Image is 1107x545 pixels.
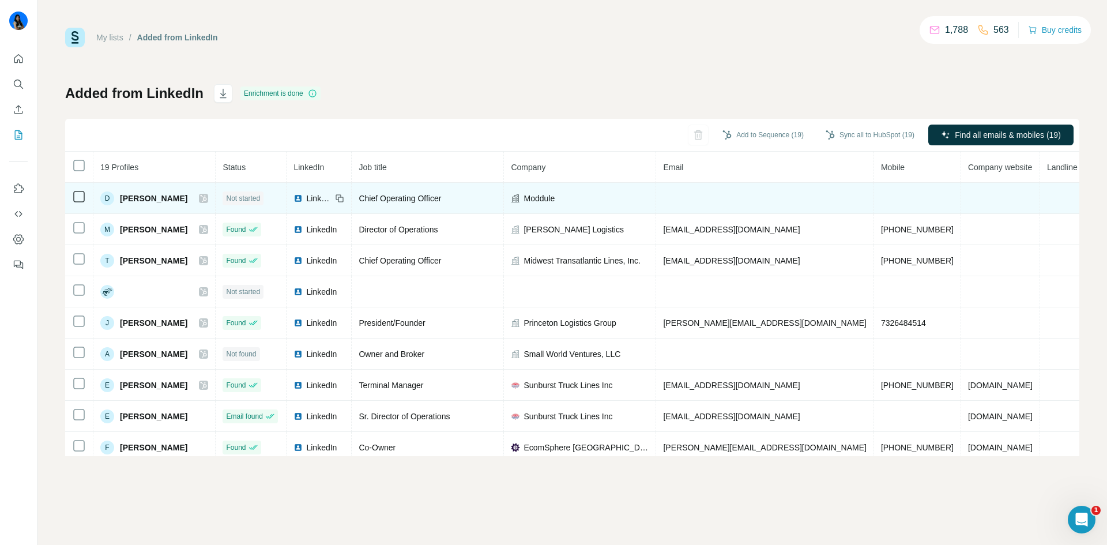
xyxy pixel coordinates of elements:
span: 19 Profiles [100,163,138,172]
span: [PERSON_NAME] [120,442,187,453]
img: LinkedIn logo [293,194,303,203]
span: Email found [226,411,262,422]
span: [PERSON_NAME] [120,379,187,391]
span: Sunburst Truck Lines Inc [524,411,612,422]
span: Terminal Manager [359,381,423,390]
span: Small World Ventures, LLC [524,348,620,360]
span: [PERSON_NAME][EMAIL_ADDRESS][DOMAIN_NAME] [663,318,866,328]
img: company-logo [511,443,520,452]
span: LinkedIn [306,411,337,422]
span: Co-Owner [359,443,396,452]
span: [PERSON_NAME] [120,224,187,235]
img: LinkedIn logo [293,412,303,421]
iframe: Intercom live chat [1068,506,1095,533]
span: Sr. Director of Operations [359,412,450,421]
span: [EMAIL_ADDRESS][DOMAIN_NAME] [663,256,800,265]
img: LinkedIn logo [293,349,303,359]
span: EcomSphere [GEOGRAPHIC_DATA] [524,442,649,453]
span: [PERSON_NAME][EMAIL_ADDRESS][DOMAIN_NAME] [663,443,866,452]
span: [PHONE_NUMBER] [881,256,954,265]
div: E [100,409,114,423]
span: Not found [226,349,256,359]
span: [EMAIL_ADDRESS][DOMAIN_NAME] [663,381,800,390]
span: [PERSON_NAME] [120,193,187,204]
img: company-logo [511,412,520,421]
span: Owner and Broker [359,349,424,359]
img: LinkedIn logo [293,256,303,265]
span: [PERSON_NAME] [120,255,187,266]
span: Company [511,163,545,172]
span: Director of Operations [359,225,438,234]
button: Feedback [9,254,28,275]
div: A [100,347,114,361]
img: company-logo [511,381,520,390]
span: [PERSON_NAME] [120,317,187,329]
span: Found [226,318,246,328]
div: Added from LinkedIn [137,32,218,43]
span: Chief Operating Officer [359,256,441,265]
span: Mobile [881,163,905,172]
span: [PERSON_NAME] [120,411,187,422]
span: Found [226,224,246,235]
span: 7326484514 [881,318,926,328]
button: Enrich CSV [9,99,28,120]
button: Sync all to HubSpot (19) [818,126,922,144]
span: Landline [1047,163,1078,172]
img: LinkedIn logo [293,287,303,296]
span: Found [226,442,246,453]
button: Dashboard [9,229,28,250]
span: [DOMAIN_NAME] [968,381,1033,390]
span: [PHONE_NUMBER] [881,381,954,390]
span: Chief Operating Officer [359,194,441,203]
span: Moddule [524,193,555,204]
span: Found [226,380,246,390]
p: 1,788 [945,23,968,37]
span: [DOMAIN_NAME] [968,412,1033,421]
button: My lists [9,125,28,145]
span: 1 [1091,506,1101,515]
img: LinkedIn logo [293,225,303,234]
span: LinkedIn [306,224,337,235]
span: [PERSON_NAME] Logistics [524,224,624,235]
div: F [100,441,114,454]
span: LinkedIn [306,317,337,329]
span: Not started [226,193,260,204]
span: LinkedIn [306,442,337,453]
span: [DOMAIN_NAME] [968,443,1033,452]
button: Find all emails & mobiles (19) [928,125,1074,145]
button: Use Surfe API [9,204,28,224]
div: M [100,223,114,236]
span: LinkedIn [306,193,332,204]
span: Job title [359,163,386,172]
span: Sunburst Truck Lines Inc [524,379,612,391]
span: Email [663,163,683,172]
h1: Added from LinkedIn [65,84,204,103]
span: Midwest Transatlantic Lines, Inc. [524,255,640,266]
span: [PHONE_NUMBER] [881,443,954,452]
button: Search [9,74,28,95]
span: [EMAIL_ADDRESS][DOMAIN_NAME] [663,412,800,421]
span: [PHONE_NUMBER] [881,225,954,234]
span: Not started [226,287,260,297]
button: Use Surfe on LinkedIn [9,178,28,199]
button: Buy credits [1028,22,1082,38]
div: T [100,254,114,268]
button: Add to Sequence (19) [714,126,812,144]
span: [PERSON_NAME] [120,348,187,360]
span: LinkedIn [306,379,337,391]
span: LinkedIn [306,348,337,360]
span: Company website [968,163,1032,172]
div: Enrichment is done [240,87,321,100]
div: J [100,316,114,330]
span: Find all emails & mobiles (19) [955,129,1061,141]
a: My lists [96,33,123,42]
button: Quick start [9,48,28,69]
img: LinkedIn logo [293,318,303,328]
img: Avatar [9,12,28,30]
p: 563 [993,23,1009,37]
img: LinkedIn logo [293,381,303,390]
span: [EMAIL_ADDRESS][DOMAIN_NAME] [663,225,800,234]
div: D [100,191,114,205]
div: E [100,378,114,392]
span: Princeton Logistics Group [524,317,616,329]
